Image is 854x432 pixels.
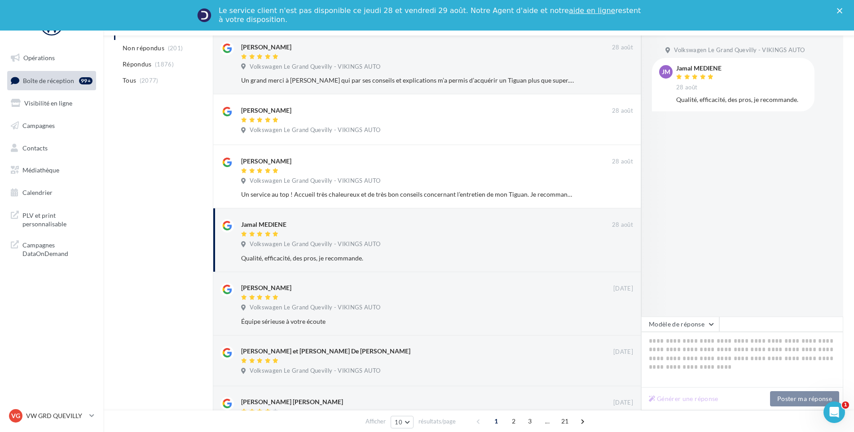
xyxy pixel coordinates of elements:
[250,367,380,375] span: Volkswagen Le Grand Quevilly - VIKINGS AUTO
[123,76,136,85] span: Tous
[613,399,633,407] span: [DATE]
[241,254,575,263] div: Qualité, efficacité, des pros, je recommande.
[569,6,615,15] a: aide en ligne
[219,6,643,24] div: Le service client n'est pas disponible ce jeudi 28 et vendredi 29 août. Notre Agent d'aide et not...
[540,414,555,428] span: ...
[241,283,291,292] div: [PERSON_NAME]
[250,177,380,185] span: Volkswagen Le Grand Quevilly - VIKINGS AUTO
[418,417,456,426] span: résultats/page
[22,166,59,174] span: Médiathèque
[5,48,98,67] a: Opérations
[5,161,98,180] a: Médiathèque
[22,189,53,196] span: Calendrier
[770,391,839,406] button: Poster ma réponse
[5,94,98,113] a: Visibilité en ligne
[5,71,98,90] a: Boîte de réception99+
[11,411,20,420] span: VG
[250,304,380,312] span: Volkswagen Le Grand Quevilly - VIKINGS AUTO
[241,347,410,356] div: [PERSON_NAME] et [PERSON_NAME] De [PERSON_NAME]
[26,411,86,420] p: VW GRD QUEVILLY
[241,43,291,52] div: [PERSON_NAME]
[391,416,414,428] button: 10
[837,8,846,13] div: Fermer
[123,44,164,53] span: Non répondus
[612,158,633,166] span: 28 août
[395,419,402,426] span: 10
[676,65,722,71] div: Jamal MEDIENE
[250,126,380,134] span: Volkswagen Le Grand Quevilly - VIKINGS AUTO
[662,67,670,76] span: JM
[523,414,537,428] span: 3
[22,239,92,258] span: Campagnes DataOnDemand
[23,54,55,62] span: Opérations
[365,417,386,426] span: Afficher
[506,414,521,428] span: 2
[250,240,380,248] span: Volkswagen Le Grand Quevilly - VIKINGS AUTO
[197,8,211,22] img: Profile image for Service-Client
[5,183,98,202] a: Calendrier
[613,285,633,293] span: [DATE]
[22,144,48,151] span: Contacts
[241,317,575,326] div: Équipe sérieuse à votre écoute
[645,393,722,404] button: Générer une réponse
[241,397,343,406] div: [PERSON_NAME] [PERSON_NAME]
[241,106,291,115] div: [PERSON_NAME]
[22,209,92,229] span: PLV et print personnalisable
[123,60,152,69] span: Répondus
[842,401,849,409] span: 1
[241,190,575,199] div: Un service au top ! Accueil très chaleureux et de très bon conseils concernant l’entretien de mon...
[5,139,98,158] a: Contacts
[676,95,807,104] div: Qualité, efficacité, des pros, je recommande.
[241,157,291,166] div: [PERSON_NAME]
[612,107,633,115] span: 28 août
[489,414,503,428] span: 1
[5,235,98,262] a: Campagnes DataOnDemand
[612,221,633,229] span: 28 août
[823,401,845,423] iframe: Intercom live chat
[641,317,719,332] button: Modèle de réponse
[674,46,805,54] span: Volkswagen Le Grand Quevilly - VIKINGS AUTO
[79,77,92,84] div: 99+
[7,407,96,424] a: VG VW GRD QUEVILLY
[5,116,98,135] a: Campagnes
[23,76,74,84] span: Boîte de réception
[24,99,72,107] span: Visibilité en ligne
[676,84,697,92] span: 28 août
[241,220,286,229] div: Jamal MEDIENE
[155,61,174,68] span: (1876)
[140,77,158,84] span: (2077)
[250,63,380,71] span: Volkswagen Le Grand Quevilly - VIKINGS AUTO
[5,206,98,232] a: PLV et print personnalisable
[22,122,55,129] span: Campagnes
[612,44,633,52] span: 28 août
[168,44,183,52] span: (201)
[613,348,633,356] span: [DATE]
[558,414,572,428] span: 21
[241,76,575,85] div: Un grand merci à [PERSON_NAME] qui par ses conseils et explications m’a permis d’acquérir un Tigu...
